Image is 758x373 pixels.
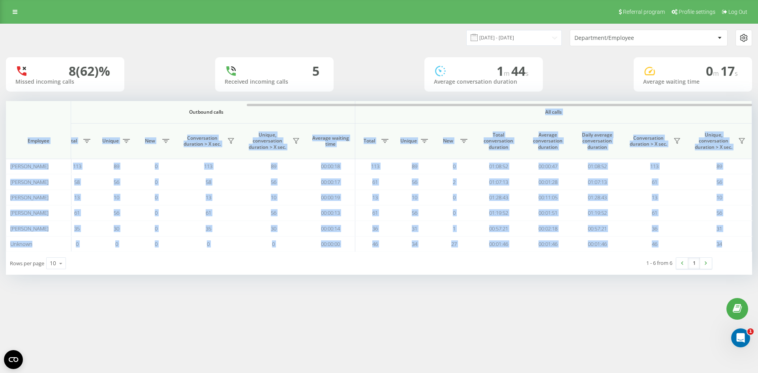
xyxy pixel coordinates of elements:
[578,132,616,150] span: Daily average conversation duration
[480,132,517,150] span: Total conversation duration
[372,209,378,216] span: 61
[271,163,276,170] span: 89
[511,62,529,79] span: 44
[10,225,49,232] span: [PERSON_NAME]
[453,178,456,186] span: 2
[306,174,355,189] td: 00:00:17
[412,225,417,232] span: 31
[61,138,81,144] span: Total
[728,9,747,15] span: Log Out
[523,174,572,189] td: 00:01:28
[626,135,671,147] span: Conversation duration > Х sec.
[155,178,158,186] span: 0
[101,138,120,144] span: Unique
[155,209,158,216] span: 0
[155,194,158,201] span: 0
[114,194,119,201] span: 10
[312,135,349,147] span: Average waiting time
[643,79,743,85] div: Average waiting time
[76,109,337,115] span: Outbound calls
[412,209,417,216] span: 56
[114,163,119,170] span: 89
[10,260,44,267] span: Rows per page
[10,163,49,170] span: [PERSON_NAME]
[474,159,523,174] td: 01:08:52
[652,209,657,216] span: 61
[73,163,81,170] span: 113
[271,178,276,186] span: 56
[207,240,210,247] span: 0
[731,328,750,347] iframe: Intercom live chat
[155,163,158,170] span: 0
[74,209,80,216] span: 61
[523,236,572,252] td: 00:01:46
[652,178,657,186] span: 61
[453,209,456,216] span: 0
[225,79,324,85] div: Received incoming calls
[652,225,657,232] span: 36
[271,194,276,201] span: 10
[720,62,738,79] span: 17
[10,240,32,247] span: Unknown
[372,178,378,186] span: 61
[271,209,276,216] span: 56
[312,64,319,79] div: 5
[69,64,110,79] div: 8 (62)%
[438,138,458,144] span: New
[497,62,511,79] span: 1
[155,225,158,232] span: 0
[412,240,417,247] span: 34
[474,174,523,189] td: 01:07:13
[412,163,417,170] span: 89
[474,205,523,221] td: 01:19:52
[155,240,158,247] span: 0
[379,109,728,115] span: All calls
[453,163,456,170] span: 0
[206,209,211,216] span: 61
[74,225,80,232] span: 35
[735,69,738,78] span: s
[74,178,80,186] span: 58
[523,205,572,221] td: 00:01:51
[372,240,378,247] span: 46
[271,225,276,232] span: 30
[572,174,622,189] td: 01:07:13
[372,194,378,201] span: 13
[306,190,355,205] td: 00:00:19
[574,35,669,41] div: Department/Employee
[140,138,160,144] span: New
[529,132,567,150] span: Average conversation duration
[650,163,659,170] span: 113
[572,205,622,221] td: 01:19:52
[74,194,80,201] span: 13
[474,221,523,236] td: 00:57:21
[114,225,119,232] span: 30
[412,178,417,186] span: 56
[412,194,417,201] span: 10
[623,9,665,15] span: Referral program
[504,69,511,78] span: m
[180,135,225,147] span: Conversation duration > Х sec.
[50,259,56,267] div: 10
[245,132,290,150] span: Unique, conversation duration > Х sec.
[523,221,572,236] td: 00:02:18
[306,205,355,221] td: 00:00:13
[717,240,722,247] span: 34
[717,225,722,232] span: 31
[359,138,379,144] span: Total
[453,225,456,232] span: 1
[717,178,722,186] span: 56
[717,209,722,216] span: 56
[652,240,657,247] span: 46
[453,194,456,201] span: 0
[646,259,672,267] div: 1 - 6 from 6
[206,194,211,201] span: 13
[691,132,736,150] span: Unique, conversation duration > Х sec.
[572,236,622,252] td: 00:01:46
[688,258,700,269] a: 1
[206,178,211,186] span: 58
[474,190,523,205] td: 01:28:43
[371,163,379,170] span: 113
[10,178,49,186] span: [PERSON_NAME]
[272,240,275,247] span: 0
